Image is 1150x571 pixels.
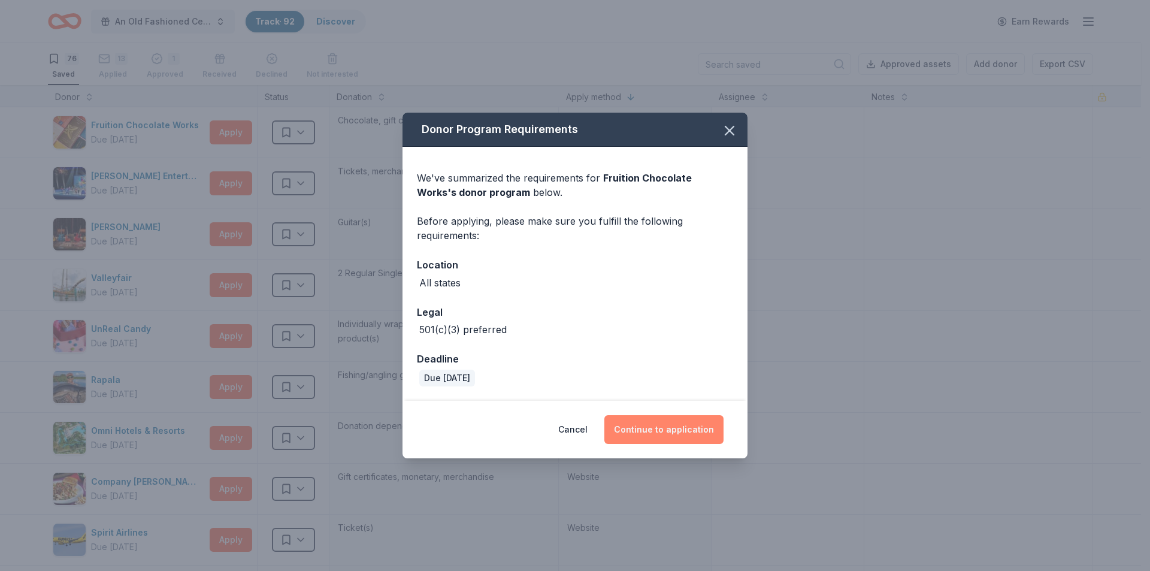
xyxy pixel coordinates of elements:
[417,257,733,273] div: Location
[419,276,461,290] div: All states
[402,113,747,147] div: Donor Program Requirements
[417,171,733,200] div: We've summarized the requirements for below.
[417,351,733,367] div: Deadline
[417,304,733,320] div: Legal
[558,415,588,444] button: Cancel
[419,370,475,386] div: Due [DATE]
[417,214,733,243] div: Before applying, please make sure you fulfill the following requirements:
[419,322,507,337] div: 501(c)(3) preferred
[604,415,724,444] button: Continue to application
